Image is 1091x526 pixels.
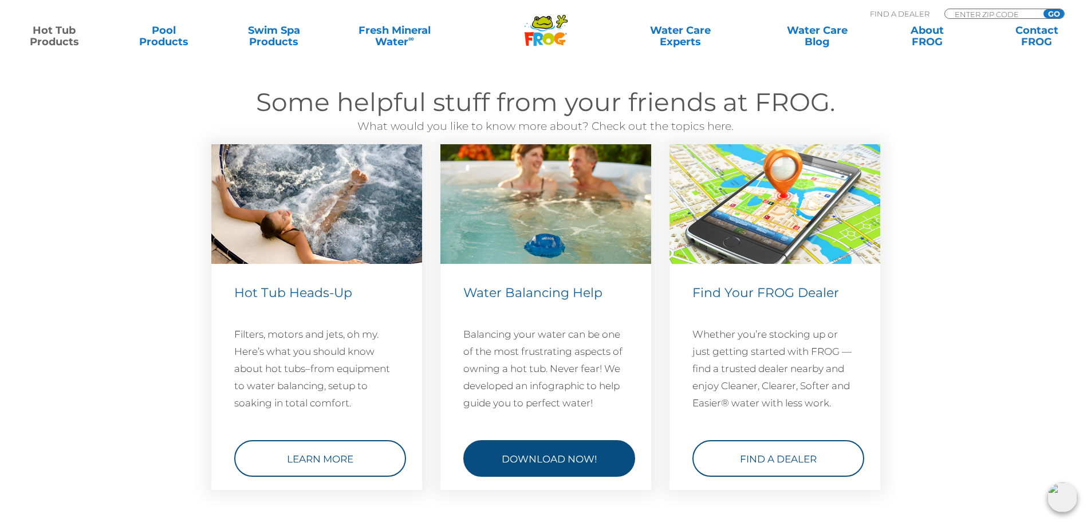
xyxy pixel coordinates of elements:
[692,285,839,300] span: Find Your FROG Dealer
[611,25,750,48] a: Water CareExperts
[870,9,929,19] p: Find A Dealer
[692,326,857,412] p: Whether you’re stocking up or just getting started with FROG — find a trusted dealer nearby and e...
[994,25,1080,48] a: ContactFROG
[692,440,864,477] a: Find a Dealer
[1047,483,1077,512] img: openIcon
[211,144,422,264] img: hot-tub-relaxing
[231,25,317,48] a: Swim SpaProducts
[463,285,602,300] span: Water Balancing Help
[669,144,880,264] img: Find a Dealer Image (546 x 310 px)
[408,34,414,43] sup: ∞
[440,144,651,264] img: hot-tub-featured-image-1
[234,326,399,412] p: Filters, motors and jets, oh my. Here’s what you should know about hot tubs–from equipment to wat...
[463,326,628,412] p: Balancing your water can be one of the most frustrating aspects of owning a hot tub. Never fear! ...
[463,440,635,477] a: Download Now!
[11,25,97,48] a: Hot TubProducts
[234,440,406,477] a: Learn More
[341,25,448,48] a: Fresh MineralWater∞
[954,9,1031,19] input: Zip Code Form
[234,285,352,300] span: Hot Tub Heads-Up
[884,25,970,48] a: AboutFROG
[1043,9,1064,18] input: GO
[121,25,207,48] a: PoolProducts
[774,25,860,48] a: Water CareBlog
